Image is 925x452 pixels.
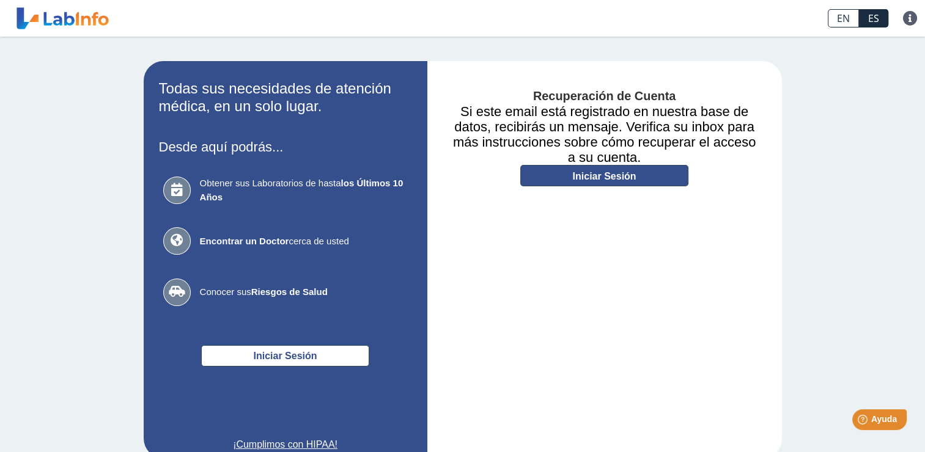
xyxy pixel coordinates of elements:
[200,235,408,249] span: cerca de usted
[159,437,412,452] a: ¡Cumplimos con HIPAA!
[159,139,412,155] h3: Desde aquí podrás...
[446,89,764,104] h4: Recuperación de Cuenta
[200,178,404,202] b: los Últimos 10 Años
[159,80,412,115] h2: Todas sus necesidades de atención médica, en un solo lugar.
[859,9,888,27] a: ES
[251,286,328,297] b: Riesgos de Salud
[446,104,764,165] h3: Si este email está registrado en nuestra base de datos, recibirás un mensaje. Verifica su inbox p...
[200,236,289,246] b: Encontrar un Doctor
[816,404,912,439] iframe: Help widget launcher
[200,285,408,299] span: Conocer sus
[200,177,408,204] span: Obtener sus Laboratorios de hasta
[201,345,369,366] button: Iniciar Sesión
[828,9,859,27] a: EN
[520,165,688,186] a: Iniciar Sesión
